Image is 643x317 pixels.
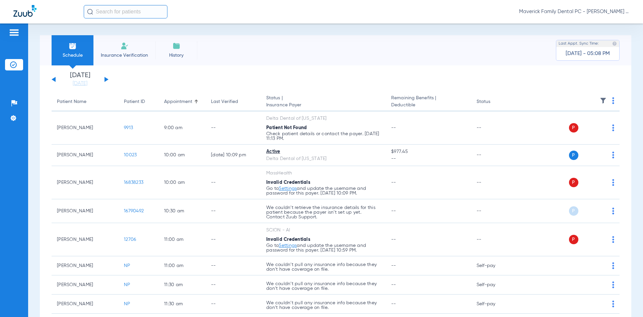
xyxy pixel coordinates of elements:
span: Insurance Verification [98,52,150,59]
a: Settings [279,243,297,248]
td: [PERSON_NAME] [52,111,119,145]
span: -- [391,209,396,213]
td: -- [206,256,261,275]
td: 11:00 AM [159,223,206,256]
td: -- [206,199,261,223]
input: Search for patients [84,5,167,18]
td: -- [471,145,516,166]
div: Delta Dental of [US_STATE] [266,115,380,122]
span: History [160,52,192,59]
th: Status [471,93,516,111]
span: $977.45 [391,148,466,155]
p: Go to and update the username and password for this payer. [DATE] 10:59 PM. [266,243,380,253]
span: P [569,178,578,187]
span: [DATE] - 05:08 PM [566,50,610,57]
div: Appointment [164,98,200,105]
span: P [569,123,578,133]
span: -- [391,282,396,287]
img: History [172,42,181,50]
td: [PERSON_NAME] [52,256,119,275]
span: 16790492 [124,209,144,213]
p: Check patient details or contact the payer. [DATE] 11:13 PM. [266,131,380,141]
th: Remaining Benefits | [386,93,471,111]
span: -- [391,180,396,185]
p: We couldn’t pull any insurance info because they don’t have coverage on file. [266,301,380,310]
td: 9:00 AM [159,111,206,145]
td: [PERSON_NAME] [52,166,119,199]
td: 10:30 AM [159,199,206,223]
td: -- [471,166,516,199]
div: Last Verified [211,98,238,105]
p: Go to and update the username and password for this payer. [DATE] 10:09 PM. [266,186,380,196]
span: NP [124,302,130,306]
td: 11:30 AM [159,275,206,295]
span: Patient Not Found [266,125,307,130]
span: Invalid Credentials [266,237,310,242]
p: We couldn’t pull any insurance info because they don’t have coverage on file. [266,281,380,291]
li: [DATE] [60,72,100,87]
span: 12706 [124,237,136,242]
img: filter.svg [600,97,606,104]
a: [DATE] [60,80,100,87]
div: Patient ID [124,98,145,105]
span: NP [124,263,130,268]
img: group-dot-blue.svg [612,281,614,288]
span: Deductible [391,102,466,109]
img: last sync help info [612,41,617,46]
div: MassHealth [266,170,380,177]
td: Self-pay [471,275,516,295]
span: Last Appt. Sync Time: [559,40,599,47]
img: group-dot-blue.svg [612,208,614,214]
span: P [569,235,578,244]
th: Status | [261,93,386,111]
td: 10:00 AM [159,145,206,166]
img: group-dot-blue.svg [612,152,614,158]
td: 11:00 AM [159,256,206,275]
span: Maverick Family Dental PC - [PERSON_NAME] Family Dental PC [519,8,630,15]
span: 9913 [124,125,133,130]
span: -- [391,263,396,268]
span: P [569,206,578,216]
td: -- [206,166,261,199]
td: -- [471,111,516,145]
td: -- [206,295,261,314]
td: -- [471,223,516,256]
td: 10:00 AM [159,166,206,199]
td: [PERSON_NAME] [52,199,119,223]
td: Self-pay [471,256,516,275]
td: -- [206,275,261,295]
p: We couldn’t retrieve the insurance details for this patient because the payer isn’t set up yet. C... [266,205,380,219]
td: 11:30 AM [159,295,206,314]
span: -- [391,237,396,242]
span: -- [391,155,466,162]
img: group-dot-blue.svg [612,124,614,131]
div: Patient Name [57,98,86,105]
td: -- [206,223,261,256]
img: group-dot-blue.svg [612,179,614,186]
span: P [569,151,578,160]
span: 10023 [124,153,137,157]
div: Chat Widget [610,285,643,317]
span: -- [391,302,396,306]
img: hamburger-icon [9,29,19,37]
div: Last Verified [211,98,256,105]
div: Appointment [164,98,192,105]
a: Settings [279,186,297,191]
td: [PERSON_NAME] [52,275,119,295]
td: -- [206,111,261,145]
span: NP [124,282,130,287]
div: Active [266,148,380,155]
span: Schedule [57,52,88,59]
td: -- [471,199,516,223]
img: Manual Insurance Verification [121,42,129,50]
td: [PERSON_NAME] [52,145,119,166]
span: Insurance Payer [266,102,380,109]
div: Patient Name [57,98,113,105]
td: [PERSON_NAME] [52,295,119,314]
img: group-dot-blue.svg [612,262,614,269]
img: group-dot-blue.svg [612,236,614,243]
img: Search Icon [87,9,93,15]
td: Self-pay [471,295,516,314]
p: We couldn’t pull any insurance info because they don’t have coverage on file. [266,262,380,272]
img: Schedule [69,42,77,50]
